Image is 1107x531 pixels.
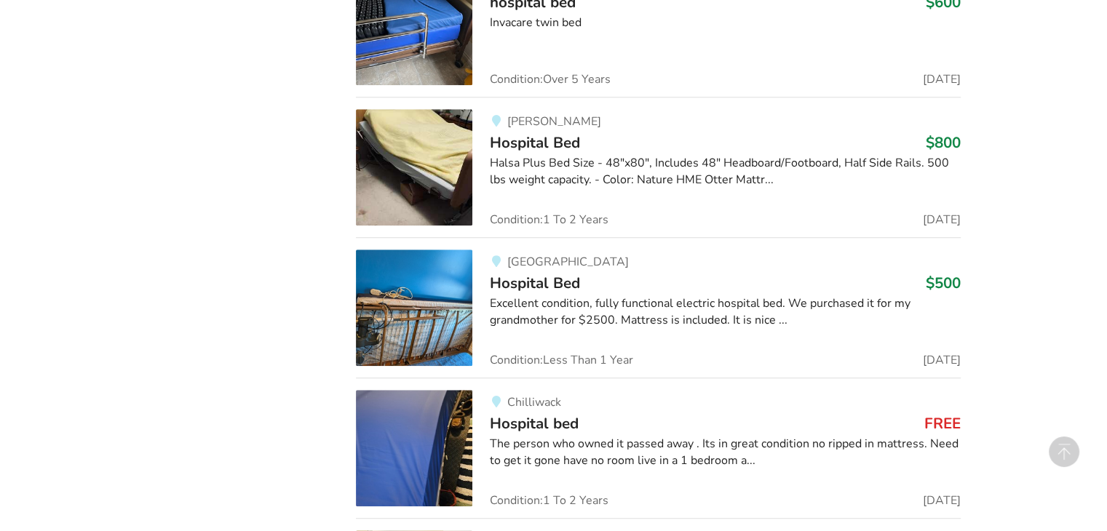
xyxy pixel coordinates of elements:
a: bedroom equipment-hospital bed [PERSON_NAME]Hospital Bed$800Halsa Plus Bed Size - 48"x80", Includ... [356,97,961,237]
span: [PERSON_NAME] [507,113,600,129]
a: bedroom equipment-hospital bedChilliwackHospital bedFREEThe person who owned it passed away . Its... [356,378,961,518]
span: Hospital Bed [490,132,580,153]
span: Chilliwack [507,394,560,410]
span: [DATE] [923,495,961,506]
img: bedroom equipment-hospital bed [356,249,472,366]
span: [GEOGRAPHIC_DATA] [507,254,628,270]
span: [DATE] [923,214,961,225]
a: bedroom equipment-hospital bed[GEOGRAPHIC_DATA]Hospital Bed$500Excellent condition, fully functio... [356,237,961,378]
span: Hospital Bed [490,273,580,293]
span: [DATE] [923,73,961,85]
h3: $800 [926,133,961,152]
div: Invacare twin bed [490,15,961,31]
span: Condition: 1 To 2 Years [490,495,608,506]
span: [DATE] [923,354,961,366]
div: Excellent condition, fully functional electric hospital bed. We purchased it for my grandmother f... [490,295,961,329]
span: Hospital bed [490,413,579,434]
img: bedroom equipment-hospital bed [356,109,472,225]
span: Condition: Less Than 1 Year [490,354,633,366]
span: Condition: 1 To 2 Years [490,214,608,225]
h3: FREE [924,414,961,433]
img: bedroom equipment-hospital bed [356,390,472,506]
span: Condition: Over 5 Years [490,73,611,85]
div: Halsa Plus Bed Size - 48"x80", Includes 48" Headboard/Footboard, Half Side Rails. 500 lbs weight ... [490,155,961,188]
div: The person who owned it passed away . Its in great condition no ripped in mattress. Need to get i... [490,436,961,469]
h3: $500 [926,274,961,292]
